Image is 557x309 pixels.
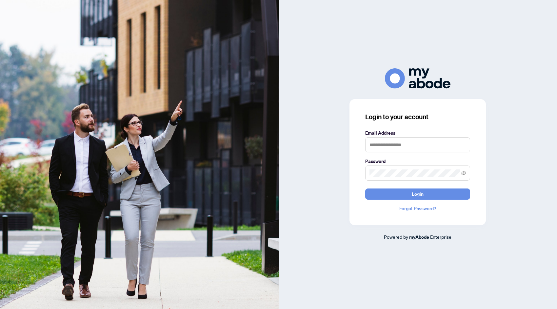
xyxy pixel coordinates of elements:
label: Password [365,158,470,165]
label: Email Address [365,129,470,137]
a: Forgot Password? [365,205,470,212]
button: Login [365,188,470,200]
a: myAbode [409,233,429,241]
span: Enterprise [430,234,451,240]
span: eye-invisible [461,171,466,175]
img: ma-logo [385,68,450,88]
span: Login [412,189,424,199]
h3: Login to your account [365,112,470,121]
span: Powered by [384,234,408,240]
